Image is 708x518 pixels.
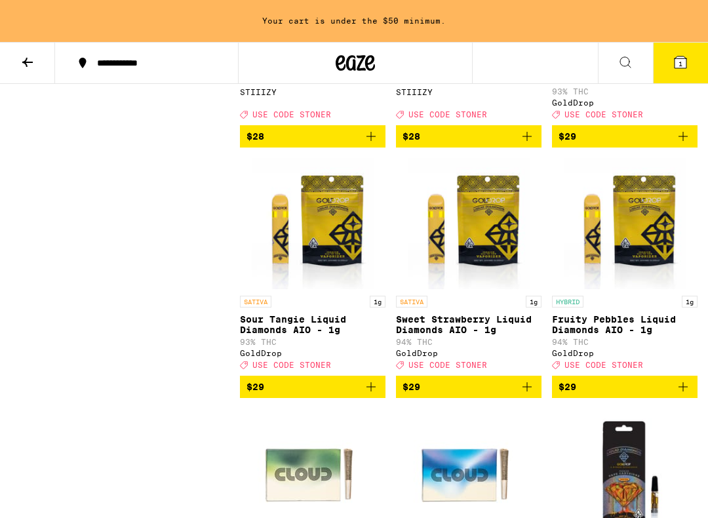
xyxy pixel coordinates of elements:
[246,131,264,142] span: $28
[252,158,373,289] img: GoldDrop - Sour Tangie Liquid Diamonds AIO - 1g
[240,296,271,308] p: SATIVA
[564,158,685,289] img: GoldDrop - Fruity Pebbles Liquid Diamonds AIO - 1g
[370,296,385,308] p: 1g
[408,361,487,369] span: USE CODE STONER
[240,338,385,346] p: 93% THC
[396,349,541,357] div: GoldDrop
[396,125,541,148] button: Add to bag
[240,349,385,357] div: GoldDrop
[408,110,487,119] span: USE CODE STONER
[552,158,698,376] a: Open page for Fruity Pebbles Liquid Diamonds AIO - 1g from GoldDrop
[403,131,420,142] span: $28
[526,296,541,308] p: 1g
[396,296,427,308] p: SATIVA
[653,43,708,83] button: 1
[678,60,682,68] span: 1
[552,376,698,398] button: Add to bag
[396,376,541,398] button: Add to bag
[552,314,698,335] p: Fruity Pebbles Liquid Diamonds AIO - 1g
[559,382,576,392] span: $29
[403,382,420,392] span: $29
[552,349,698,357] div: GoldDrop
[559,131,576,142] span: $29
[682,296,698,308] p: 1g
[552,338,698,346] p: 94% THC
[240,125,385,148] button: Add to bag
[240,376,385,398] button: Add to bag
[396,338,541,346] p: 94% THC
[240,314,385,335] p: Sour Tangie Liquid Diamonds AIO - 1g
[564,361,643,369] span: USE CODE STONER
[396,158,541,376] a: Open page for Sweet Strawberry Liquid Diamonds AIO - 1g from GoldDrop
[240,88,385,96] div: STIIIZY
[396,88,541,96] div: STIIIZY
[252,361,331,369] span: USE CODE STONER
[552,87,698,96] p: 93% THC
[396,314,541,335] p: Sweet Strawberry Liquid Diamonds AIO - 1g
[408,158,529,289] img: GoldDrop - Sweet Strawberry Liquid Diamonds AIO - 1g
[552,98,698,107] div: GoldDrop
[246,382,264,392] span: $29
[552,125,698,148] button: Add to bag
[252,110,331,119] span: USE CODE STONER
[552,296,583,308] p: HYBRID
[240,158,385,376] a: Open page for Sour Tangie Liquid Diamonds AIO - 1g from GoldDrop
[564,110,643,119] span: USE CODE STONER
